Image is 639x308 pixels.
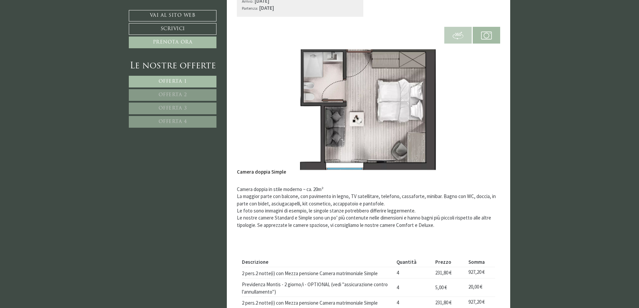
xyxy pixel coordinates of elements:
div: lunedì [119,5,144,16]
th: Descrizione [242,257,394,267]
small: 09:31 [10,31,89,36]
span: 231,80 € [435,269,452,276]
a: Vai al sito web [129,10,216,21]
td: 4 [394,297,433,308]
button: Previous [249,101,256,118]
span: Offerta 1 [159,79,187,84]
div: Buon giorno, come possiamo aiutarla? [5,18,92,37]
div: Camera doppia Simple [237,163,296,175]
span: Offerta 2 [159,93,187,98]
td: 20,00 € [466,278,495,297]
span: 5,00 € [435,284,447,291]
td: 2 pers.2 notte(i) con Mezza pensione Camera matrimoniale Simple [242,297,394,308]
small: Partenza: [242,5,258,11]
span: Offerta 3 [159,106,187,111]
a: Scrivici [129,23,216,35]
img: camera.svg [481,30,492,41]
button: Invia [227,177,264,188]
td: 2 pers.2 notte(i) con Mezza pensione Camera matrimoniale Simple [242,267,394,279]
p: Camera doppia in stile moderno ~ ca. 20m² La maggior parte con balcone, con pavimento in legno, T... [237,186,500,229]
div: Montis – Active Nature Spa [10,19,89,24]
div: Le nostre offerte [129,60,216,72]
span: 231,80 € [435,299,452,306]
td: 4 [394,267,433,279]
td: 4 [394,278,433,297]
img: 360-grad.svg [453,30,463,41]
th: Prezzo [433,257,466,267]
td: Previdenza Montis - 2 giorno/i - OPTIONAL (vedi "assicurazione contro l'annullamento") [242,278,394,297]
button: Next [481,101,488,118]
th: Quantità [394,257,433,267]
td: 927,20 € [466,297,495,308]
td: 927,20 € [466,267,495,279]
span: Offerta 4 [159,119,187,124]
th: Somma [466,257,495,267]
b: [DATE] [259,5,274,11]
a: Prenota ora [129,37,216,48]
img: image [237,44,500,176]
